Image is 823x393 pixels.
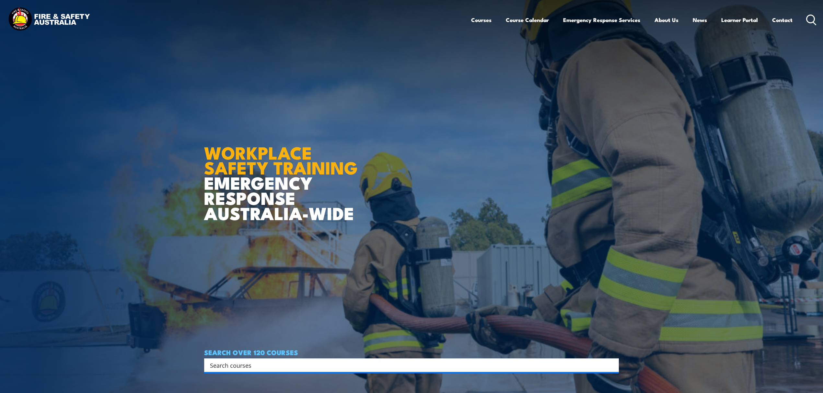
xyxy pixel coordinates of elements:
a: Courses [471,11,492,28]
h4: SEARCH OVER 120 COURSES [204,349,619,356]
h1: EMERGENCY RESPONSE AUSTRALIA-WIDE [204,129,363,220]
a: About Us [655,11,678,28]
input: Search input [210,360,605,370]
a: News [693,11,707,28]
strong: WORKPLACE SAFETY TRAINING [204,139,358,181]
a: Contact [772,11,793,28]
form: Search form [211,361,606,370]
button: Search magnifier button [608,361,617,370]
a: Emergency Response Services [563,11,640,28]
a: Course Calendar [506,11,549,28]
a: Learner Portal [721,11,758,28]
